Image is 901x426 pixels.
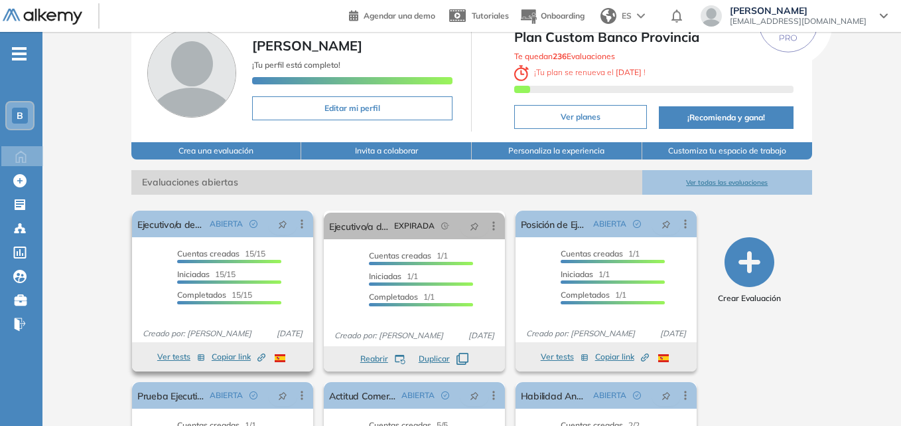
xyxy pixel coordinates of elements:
[661,219,671,229] span: pushpin
[661,390,671,401] span: pushpin
[595,351,649,363] span: Copiar link
[593,389,626,401] span: ABIERTA
[210,218,243,230] span: ABIERTA
[658,354,669,362] img: ESP
[659,106,794,129] button: ¡Recomienda y gana!
[369,251,448,261] span: 1/1
[441,391,449,399] span: check-circle
[249,220,257,228] span: check-circle
[275,354,285,362] img: ESP
[419,353,468,365] button: Duplicar
[17,110,23,121] span: B
[652,213,681,235] button: pushpin
[470,390,479,401] span: pushpin
[157,349,205,365] button: Ver tests
[252,60,340,70] span: ¡Tu perfil está completo!
[131,142,302,160] button: Crea una evaluación
[835,362,901,426] iframe: Chat Widget
[514,105,647,129] button: Ver planes
[12,53,27,55] i: -
[329,213,389,239] a: Ejecutivo/a de Cuentas
[268,213,297,235] button: pushpin
[460,385,489,406] button: pushpin
[369,251,431,261] span: Cuentas creadas
[600,8,616,24] img: world
[595,349,649,365] button: Copiar link
[329,382,396,409] a: Actitud Comercializadora V2
[633,391,641,399] span: check-circle
[561,290,626,300] span: 1/1
[553,51,567,61] b: 236
[131,170,642,195] span: Evaluaciones abiertas
[730,16,866,27] span: [EMAIL_ADDRESS][DOMAIN_NAME]
[718,292,781,304] span: Crear Evaluación
[561,249,623,259] span: Cuentas creadas
[541,11,585,21] span: Onboarding
[835,362,901,426] div: Widget de chat
[460,215,489,237] button: pushpin
[514,65,529,81] img: clock-svg
[622,10,632,22] span: ES
[470,221,479,231] span: pushpin
[369,271,418,281] span: 1/1
[249,391,257,399] span: check-circle
[3,9,82,25] img: Logo
[642,142,813,160] button: Customiza tu espacio de trabajo
[271,328,308,340] span: [DATE]
[278,219,287,229] span: pushpin
[349,7,435,23] a: Agendar una demo
[364,11,435,21] span: Agendar una demo
[147,29,236,118] img: Foto de perfil
[730,5,866,16] span: [PERSON_NAME]
[520,2,585,31] button: Onboarding
[177,290,252,300] span: 15/15
[472,11,509,21] span: Tutoriales
[360,353,405,365] button: Reabrir
[177,249,265,259] span: 15/15
[718,237,781,304] button: Crear Evaluación
[561,269,593,279] span: Iniciadas
[268,385,297,406] button: pushpin
[177,269,236,279] span: 15/15
[614,67,644,77] b: [DATE]
[177,269,210,279] span: Iniciadas
[177,290,226,300] span: Completados
[561,269,610,279] span: 1/1
[329,330,449,342] span: Creado por: [PERSON_NAME]
[521,211,588,237] a: Posición de Ejecutivo/a de Cuentas
[301,142,472,160] button: Invita a colaborar
[637,13,645,19] img: arrow
[472,142,642,160] button: Personaliza la experiencia
[137,328,257,340] span: Creado por: [PERSON_NAME]
[401,389,435,401] span: ABIERTA
[369,292,418,302] span: Completados
[137,211,204,237] a: Ejecutivo/a de Cuentas
[561,249,640,259] span: 1/1
[212,349,265,365] button: Copiar link
[278,390,287,401] span: pushpin
[652,385,681,406] button: pushpin
[561,290,610,300] span: Completados
[252,37,362,54] span: [PERSON_NAME]
[521,382,588,409] a: Habilidad Analítica
[541,349,589,365] button: Ver tests
[252,96,453,120] button: Editar mi perfil
[177,249,240,259] span: Cuentas creadas
[369,271,401,281] span: Iniciadas
[521,328,640,340] span: Creado por: [PERSON_NAME]
[212,351,265,363] span: Copiar link
[633,220,641,228] span: check-circle
[514,51,615,61] span: Te quedan Evaluaciones
[514,67,646,77] span: ¡ Tu plan se renueva el !
[369,292,435,302] span: 1/1
[419,353,450,365] span: Duplicar
[593,218,626,230] span: ABIERTA
[394,220,435,232] span: EXPIRADA
[655,328,691,340] span: [DATE]
[360,353,388,365] span: Reabrir
[441,222,449,230] span: field-time
[463,330,500,342] span: [DATE]
[642,170,813,195] button: Ver todas las evaluaciones
[210,389,243,401] span: ABIERTA
[137,382,204,409] a: Prueba Ejecutivo de Ventas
